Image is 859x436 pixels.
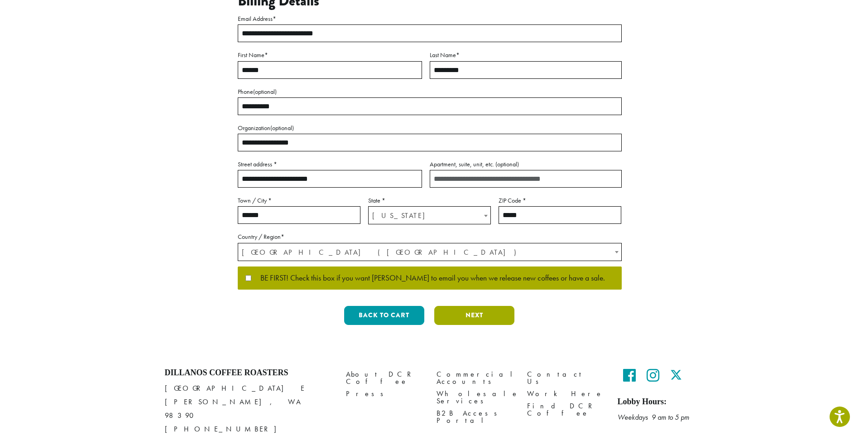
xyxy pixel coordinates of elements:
[437,388,513,407] a: Wholesale Services
[238,243,621,261] span: United States (US)
[165,368,332,378] h4: Dillanos Coffee Roasters
[346,388,423,400] a: Press
[430,159,622,170] label: Apartment, suite, unit, etc.
[238,195,360,206] label: Town / City
[344,306,424,325] button: Back to cart
[238,13,622,24] label: Email Address
[618,412,689,422] em: Weekdays 9 am to 5 pm
[238,49,422,61] label: First Name
[618,397,695,407] h5: Lobby Hours:
[368,195,491,206] label: State
[527,400,604,419] a: Find DCR Coffee
[499,195,621,206] label: ZIP Code
[527,368,604,388] a: Contact Us
[368,206,491,224] span: State
[245,275,251,281] input: BE FIRST! Check this box if you want [PERSON_NAME] to email you when we release new coffees or ha...
[251,274,605,282] span: BE FIRST! Check this box if you want [PERSON_NAME] to email you when we release new coffees or ha...
[437,368,513,388] a: Commercial Accounts
[253,87,277,96] span: (optional)
[369,207,490,224] span: Indiana
[495,160,519,168] span: (optional)
[238,159,422,170] label: Street address
[165,382,332,436] p: [GEOGRAPHIC_DATA] E [PERSON_NAME], WA 98390 [PHONE_NUMBER]
[238,122,622,134] label: Organization
[270,124,294,132] span: (optional)
[527,388,604,400] a: Work Here
[430,49,622,61] label: Last Name
[434,306,514,325] button: Next
[437,407,513,426] a: B2B Access Portal
[238,243,622,261] span: Country / Region
[346,368,423,388] a: About DCR Coffee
